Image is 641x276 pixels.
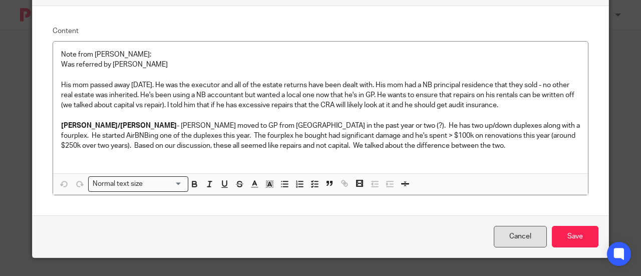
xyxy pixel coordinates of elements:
[61,122,177,129] strong: [PERSON_NAME]/[PERSON_NAME]
[88,176,188,192] div: Search for option
[53,26,588,36] label: Content
[61,80,580,111] p: His mom passed away [DATE]. He was the executor and all of the estate returns have been dealt wit...
[552,226,598,247] input: Save
[91,179,145,189] span: Normal text size
[61,121,580,151] p: - [PERSON_NAME] moved to GP from [GEOGRAPHIC_DATA] in the past year or two (?). He has two up/dow...
[146,179,182,189] input: Search for option
[61,60,580,70] p: Was referred by [PERSON_NAME]
[61,50,580,60] p: Note from [PERSON_NAME]:
[494,226,547,247] a: Cancel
